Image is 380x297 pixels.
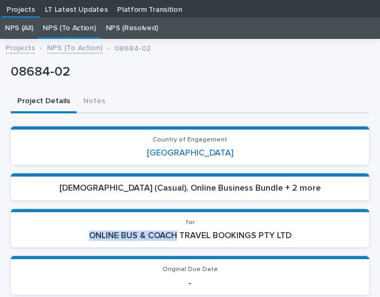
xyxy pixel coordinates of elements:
[17,231,363,241] p: ONLINE BUS & COACH TRAVEL BOOKINGS PTY LTD
[77,91,112,113] button: Notes
[11,91,77,113] button: Project Details
[153,137,227,143] span: Country of Engagement
[5,17,33,39] a: NPS (All)
[43,17,96,39] a: NPS (To Action)
[17,278,363,288] p: -
[47,41,103,53] a: NPS (To Action)
[147,148,233,158] a: [GEOGRAPHIC_DATA]
[11,64,365,80] p: 08684-02
[17,183,363,193] p: [DEMOGRAPHIC_DATA] (Casual), Online Business Bundle + 2 more
[106,17,158,39] a: NPS (Resolved)
[5,41,35,53] a: Projects
[186,219,195,226] span: for
[114,42,151,53] p: 08684-02
[162,266,218,273] span: Original Due Date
